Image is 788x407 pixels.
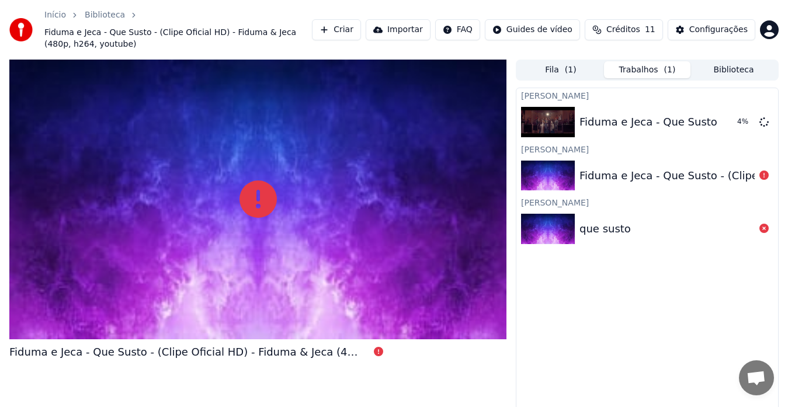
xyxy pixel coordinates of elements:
[739,360,774,395] div: Bate-papo aberto
[689,24,748,36] div: Configurações
[312,19,361,40] button: Criar
[485,19,580,40] button: Guides de vídeo
[606,24,640,36] span: Créditos
[516,195,778,209] div: [PERSON_NAME]
[9,344,360,360] div: Fiduma e Jeca - Que Susto - (Clipe Oficial HD) - Fiduma & Jeca (480p, h264, youtube)
[579,221,631,237] div: que susto
[44,9,312,50] nav: breadcrumb
[85,9,125,21] a: Biblioteca
[565,64,577,76] span: ( 1 )
[668,19,755,40] button: Configurações
[664,64,676,76] span: ( 1 )
[44,9,66,21] a: Início
[604,61,690,78] button: Trabalhos
[518,61,604,78] button: Fila
[516,142,778,156] div: [PERSON_NAME]
[585,19,663,40] button: Créditos11
[9,18,33,41] img: youka
[737,117,755,127] div: 4 %
[44,27,312,50] span: Fiduma e Jeca - Que Susto - (Clipe Oficial HD) - Fiduma & Jeca (480p, h264, youtube)
[579,114,717,130] div: Fiduma e Jeca - Que Susto
[690,61,777,78] button: Biblioteca
[366,19,431,40] button: Importar
[435,19,480,40] button: FAQ
[645,24,655,36] span: 11
[516,88,778,102] div: [PERSON_NAME]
